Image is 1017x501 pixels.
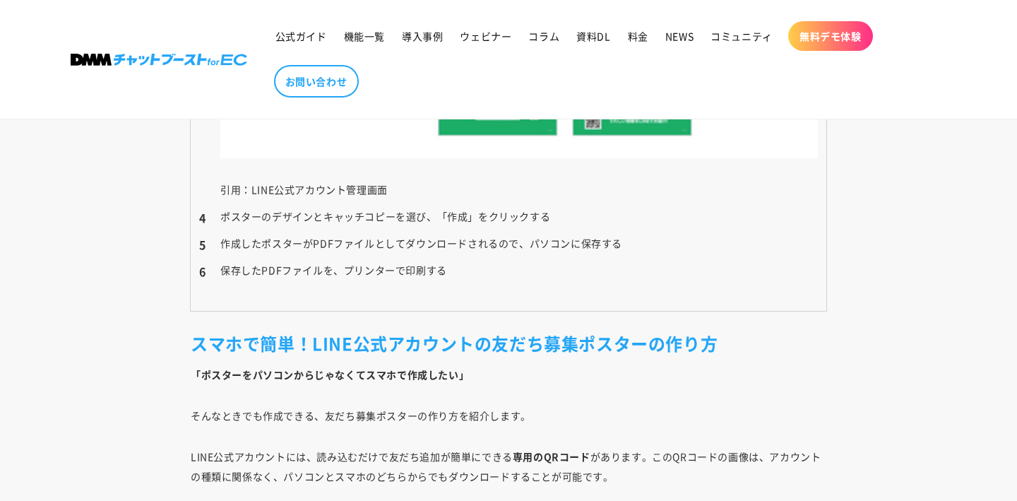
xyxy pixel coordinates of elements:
a: 無料デモ体験 [788,21,873,51]
b: 「ポスターをパソコンからじゃなくてスマホで作成したい」 [191,367,469,382]
span: 機能一覧 [344,30,385,42]
span: NEWS [665,30,694,42]
a: 機能一覧 [335,21,393,51]
b: 専用のQRコード [513,449,590,464]
span: お問い合わせ [285,75,347,88]
li: ポスターのデザインとキャッチコピーを選び、「作成」をクリックする [199,206,818,226]
a: 公式ガイド [267,21,335,51]
a: お問い合わせ [274,65,359,98]
span: 導入事例 [402,30,443,42]
li: 保存したPDFファイルを、プリンターで印刷する [199,260,818,280]
span: コミュニティ [710,30,773,42]
li: 作成したポスターがPDFファイルとしてダウンロードされるので、パソコンに保存する [199,233,818,253]
a: 料金 [619,21,657,51]
span: コラム [528,30,559,42]
span: 資料DL [576,30,610,42]
span: 料金 [628,30,648,42]
a: 資料DL [568,21,619,51]
span: 公式ガイド [275,30,327,42]
a: ウェビナー [451,21,520,51]
a: コミュニティ [702,21,781,51]
a: コラム [520,21,568,51]
a: NEWS [657,21,702,51]
img: 株式会社DMM Boost [71,54,247,66]
span: 無料デモ体験 [799,30,862,42]
a: 導入事例 [393,21,451,51]
span: ウェビナー [460,30,511,42]
p: そんなときでも作成できる、友だち募集ポスターの作り方を紹介します。 [191,406,826,425]
p: LINE公式アカウントには、読み込むだけで友だち追加が簡単にできる があります。このQRコードの画像は、アカウントの種類に関係なく、パソコンとスマホのどちらからでもダウンロードすることが可能です。 [191,447,826,486]
h2: スマホで簡単！LINE公式アカウントの友だち募集ポスターの作り方 [191,332,826,354]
